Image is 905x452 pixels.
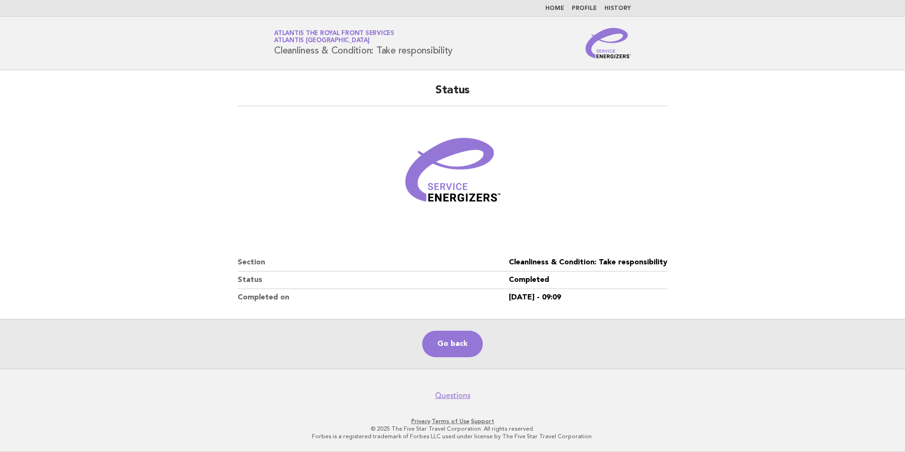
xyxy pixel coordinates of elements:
img: Service Energizers [586,28,631,58]
dd: [DATE] - 09:09 [509,289,667,306]
p: Forbes is a registered trademark of Forbes LLC used under license by The Five Star Travel Corpora... [163,433,742,440]
dd: Cleanliness & Condition: Take responsibility [509,254,667,271]
a: Questions [435,391,470,400]
a: Go back [422,331,483,357]
a: Terms of Use [432,418,470,425]
p: · · [163,417,742,425]
a: Support [471,418,494,425]
h2: Status [238,83,667,106]
a: Home [545,6,564,11]
dd: Completed [509,271,667,289]
span: Atlantis [GEOGRAPHIC_DATA] [274,38,370,44]
a: Atlantis The Royal Front ServicesAtlantis [GEOGRAPHIC_DATA] [274,30,394,44]
img: Verified [396,118,509,231]
h1: Cleanliness & Condition: Take responsibility [274,31,452,55]
dt: Status [238,271,509,289]
dt: Section [238,254,509,271]
a: History [604,6,631,11]
a: Privacy [411,418,430,425]
a: Profile [572,6,597,11]
p: © 2025 The Five Star Travel Corporation. All rights reserved. [163,425,742,433]
dt: Completed on [238,289,509,306]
